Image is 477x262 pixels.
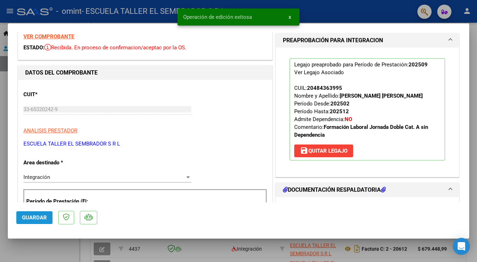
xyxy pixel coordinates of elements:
[300,148,347,154] span: Quitar Legajo
[283,186,386,194] h1: DOCUMENTACIÓN RESPALDATORIA
[183,13,252,21] span: Operación de edición exitosa
[23,44,44,51] span: ESTADO:
[276,33,459,48] mat-expansion-panel-header: PREAPROBACIÓN PARA INTEGRACION
[290,58,445,160] p: Legajo preaprobado para Período de Prestación:
[26,197,98,213] p: Período de Prestación (Ej: 202505 para Mayo 2025)
[23,127,77,134] span: ANALISIS PRESTADOR
[23,33,74,40] a: VER COMPROBANTE
[294,144,353,157] button: Quitar Legajo
[22,214,47,221] span: Guardar
[307,84,342,92] div: 20484363995
[340,93,423,99] strong: [PERSON_NAME] [PERSON_NAME]
[300,146,308,155] mat-icon: save
[16,211,53,224] button: Guardar
[294,124,428,138] span: Comentario:
[330,100,350,107] strong: 202502
[294,85,428,138] span: CUIL: Nombre y Apellido: Período Desde: Período Hasta: Admite Dependencia:
[283,36,383,45] h1: PREAPROBACIÓN PARA INTEGRACION
[294,124,428,138] strong: Formación Laboral Jornada Doble Cat. A sin Dependencia
[276,48,459,177] div: PREAPROBACIÓN PARA INTEGRACION
[44,44,186,51] span: Recibida. En proceso de confirmacion/aceptac por la OS.
[330,108,349,115] strong: 202512
[409,61,428,68] strong: 202509
[23,140,267,148] p: ESCUELA TALLER EL SEMBRADOR S R L
[23,174,50,180] span: Integración
[276,183,459,197] mat-expansion-panel-header: DOCUMENTACIÓN RESPALDATORIA
[294,69,344,76] div: Ver Legajo Asociado
[23,91,97,99] p: CUIT
[23,159,97,167] p: Area destinado *
[345,116,352,122] strong: NO
[453,238,470,255] div: Open Intercom Messenger
[289,14,291,20] span: x
[25,69,98,76] strong: DATOS DEL COMPROBANTE
[283,11,297,23] button: x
